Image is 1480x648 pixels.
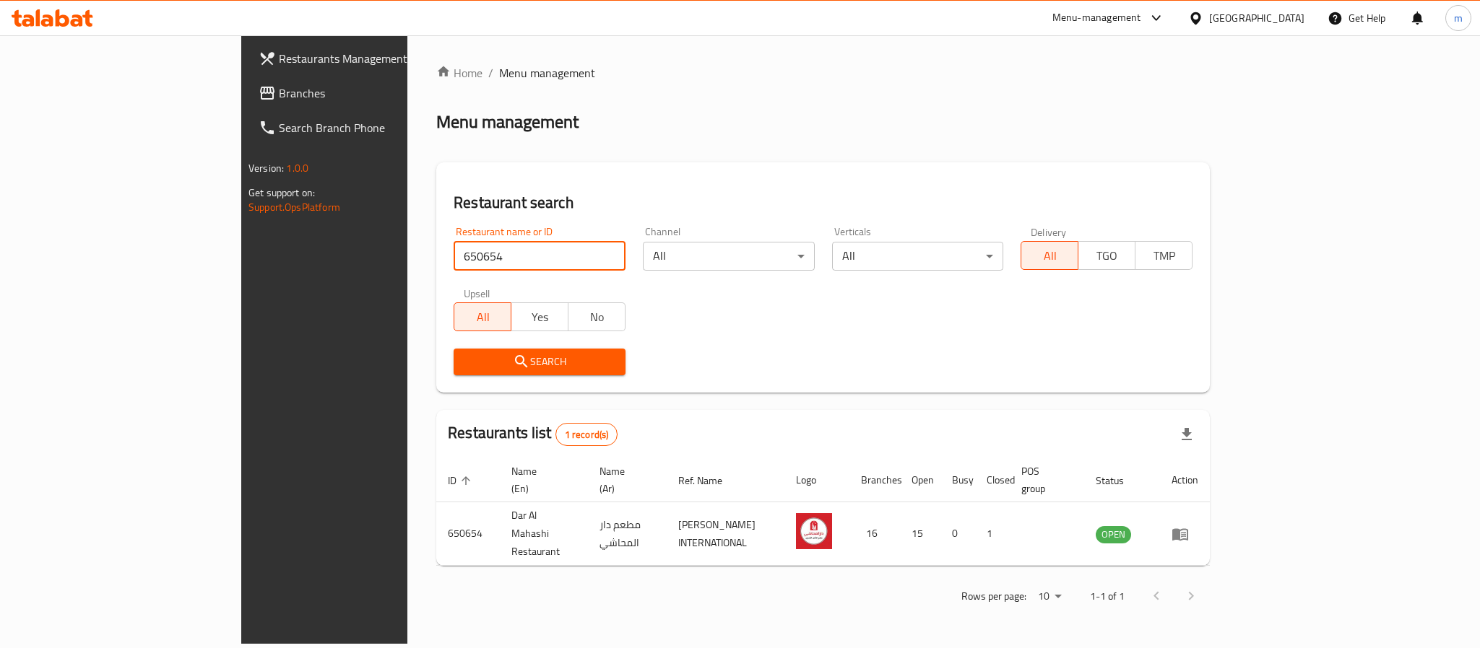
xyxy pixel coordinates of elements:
span: Status [1096,472,1143,489]
span: Ref. Name [678,472,741,489]
h2: Restaurants list [448,422,618,446]
div: All [643,242,815,271]
th: Logo [784,458,849,502]
div: All [832,242,1004,271]
span: Restaurants Management [279,50,477,67]
a: Support.OpsPlatform [248,198,340,216]
table: enhanced table [436,458,1210,566]
input: Search for restaurant name or ID.. [454,242,626,271]
img: Dar Al Mahashi Restaurant [796,513,832,549]
td: 1 [975,502,1010,566]
th: Branches [849,458,900,502]
div: Menu-management [1052,9,1141,27]
span: Name (Ar) [600,463,649,497]
span: OPEN [1096,526,1131,543]
div: Total records count [555,423,618,446]
div: Menu [1172,525,1198,543]
td: [PERSON_NAME] INTERNATIONAL [667,502,784,566]
button: All [1021,241,1078,270]
button: No [568,302,626,331]
span: No [574,307,620,328]
span: TMP [1141,245,1187,266]
span: Branches [279,84,477,102]
button: All [454,302,511,331]
span: ID [448,472,475,489]
td: 16 [849,502,900,566]
span: 1.0.0 [286,159,308,178]
h2: Restaurant search [454,192,1193,214]
span: Search [465,353,614,371]
span: All [1027,245,1073,266]
label: Delivery [1031,227,1067,237]
span: Version: [248,159,284,178]
td: 15 [900,502,940,566]
span: POS group [1021,463,1067,497]
th: Action [1160,458,1210,502]
span: TGO [1084,245,1130,266]
span: Menu management [499,64,595,82]
div: [GEOGRAPHIC_DATA] [1209,10,1304,26]
h2: Menu management [436,110,579,133]
button: TGO [1078,241,1135,270]
nav: breadcrumb [436,64,1210,82]
span: All [460,307,506,328]
span: m [1454,10,1463,26]
th: Open [900,458,940,502]
div: Rows per page: [1032,586,1067,608]
a: Restaurants Management [247,41,488,76]
a: Search Branch Phone [247,110,488,145]
p: Rows per page: [961,587,1026,605]
span: Search Branch Phone [279,119,477,136]
div: Export file [1169,417,1204,452]
td: Dar Al Mahashi Restaurant [500,502,588,566]
th: Closed [975,458,1010,502]
span: 1 record(s) [556,428,618,442]
li: / [488,64,493,82]
a: Branches [247,76,488,110]
label: Upsell [464,288,490,298]
th: Busy [940,458,975,502]
td: مطعم دار المحاشي [588,502,667,566]
td: 0 [940,502,975,566]
div: OPEN [1096,526,1131,543]
span: Yes [517,307,563,328]
span: Name (En) [511,463,571,497]
button: Yes [511,302,568,331]
p: 1-1 of 1 [1090,587,1125,605]
button: TMP [1135,241,1193,270]
button: Search [454,349,626,375]
span: Get support on: [248,183,315,202]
